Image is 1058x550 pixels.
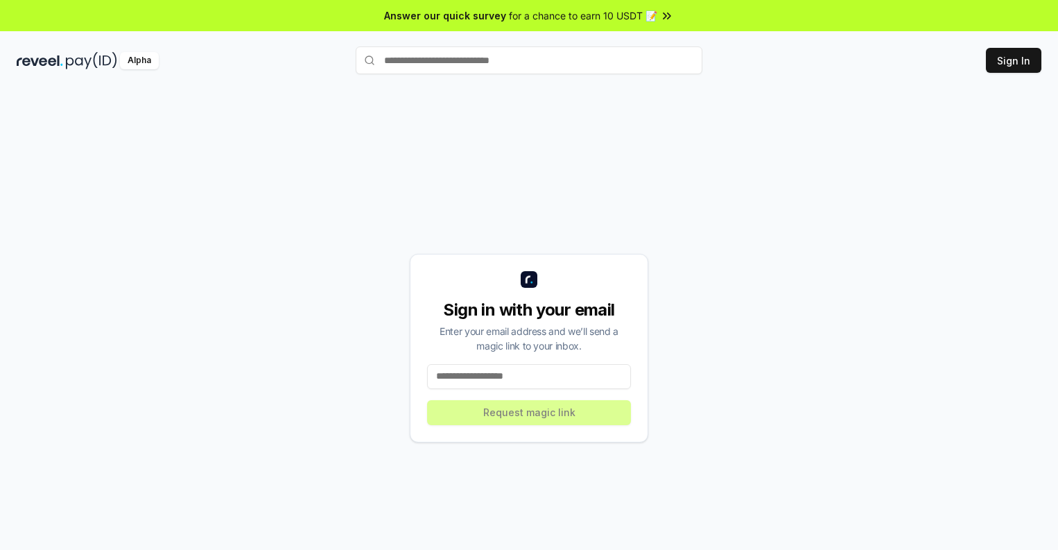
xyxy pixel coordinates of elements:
[427,324,631,353] div: Enter your email address and we’ll send a magic link to your inbox.
[986,48,1041,73] button: Sign In
[427,299,631,321] div: Sign in with your email
[521,271,537,288] img: logo_small
[509,8,657,23] span: for a chance to earn 10 USDT 📝
[66,52,117,69] img: pay_id
[384,8,506,23] span: Answer our quick survey
[120,52,159,69] div: Alpha
[17,52,63,69] img: reveel_dark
